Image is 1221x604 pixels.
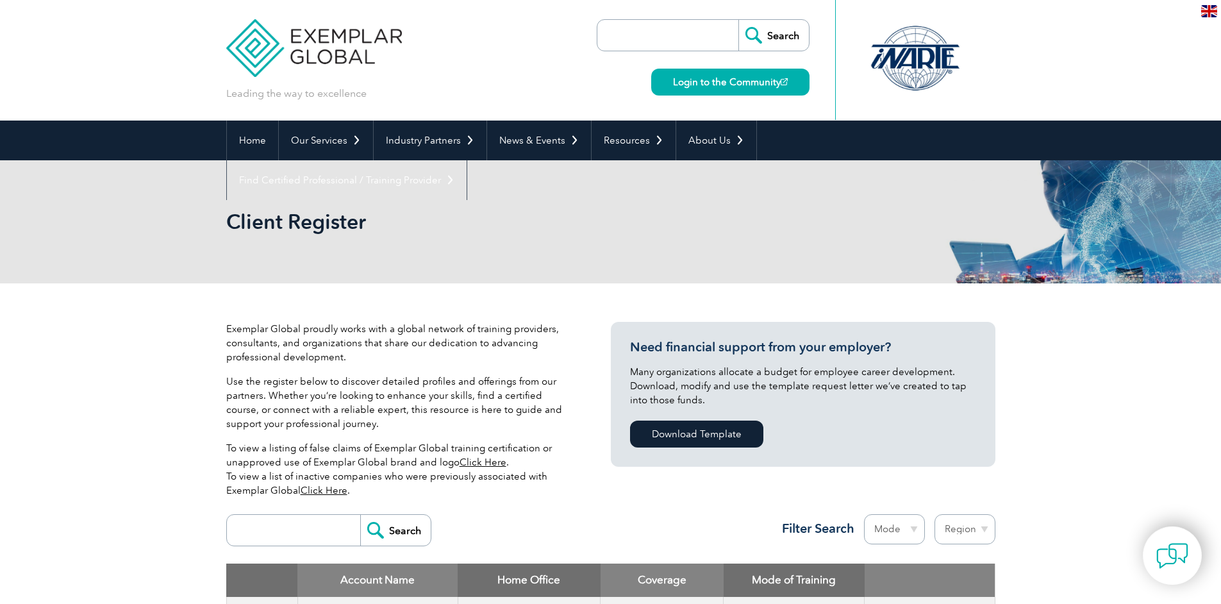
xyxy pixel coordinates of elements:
[297,564,458,597] th: Account Name: activate to sort column descending
[226,374,572,431] p: Use the register below to discover detailed profiles and offerings from our partners. Whether you...
[865,564,995,597] th: : activate to sort column ascending
[630,421,763,448] a: Download Template
[226,87,367,101] p: Leading the way to excellence
[630,339,976,355] h3: Need financial support from your employer?
[1201,5,1217,17] img: en
[601,564,724,597] th: Coverage: activate to sort column ascending
[360,515,431,546] input: Search
[774,521,854,537] h3: Filter Search
[458,564,601,597] th: Home Office: activate to sort column ascending
[226,212,765,232] h2: Client Register
[227,160,467,200] a: Find Certified Professional / Training Provider
[374,121,486,160] a: Industry Partners
[1156,540,1188,572] img: contact-chat.png
[279,121,373,160] a: Our Services
[227,121,278,160] a: Home
[738,20,809,51] input: Search
[676,121,756,160] a: About Us
[651,69,810,96] a: Login to the Community
[226,322,572,364] p: Exemplar Global proudly works with a global network of training providers, consultants, and organ...
[630,365,976,407] p: Many organizations allocate a budget for employee career development. Download, modify and use th...
[301,485,347,496] a: Click Here
[226,441,572,498] p: To view a listing of false claims of Exemplar Global training certification or unapproved use of ...
[592,121,676,160] a: Resources
[487,121,591,160] a: News & Events
[460,457,506,468] a: Click Here
[781,78,788,85] img: open_square.png
[724,564,865,597] th: Mode of Training: activate to sort column ascending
